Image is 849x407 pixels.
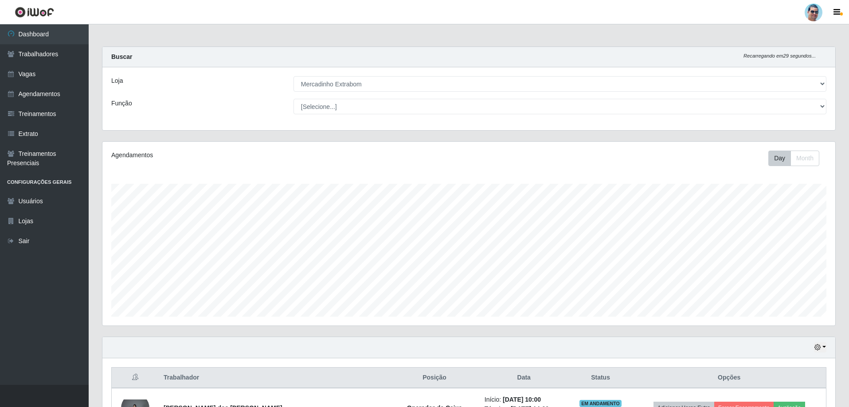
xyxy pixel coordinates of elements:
div: First group [768,151,819,166]
i: Recarregando em 29 segundos... [743,53,816,58]
button: Day [768,151,791,166]
strong: Buscar [111,53,132,60]
th: Trabalhador [158,368,390,388]
time: [DATE] 10:00 [503,396,541,403]
label: Loja [111,76,123,85]
button: Month [790,151,819,166]
label: Função [111,99,132,108]
div: Toolbar with button groups [768,151,826,166]
li: Início: [485,395,563,404]
img: CoreUI Logo [15,7,54,18]
th: Posição [390,368,479,388]
div: Agendamentos [111,151,402,160]
th: Opções [632,368,826,388]
th: Data [479,368,569,388]
th: Status [569,368,633,388]
span: EM ANDAMENTO [579,400,622,407]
